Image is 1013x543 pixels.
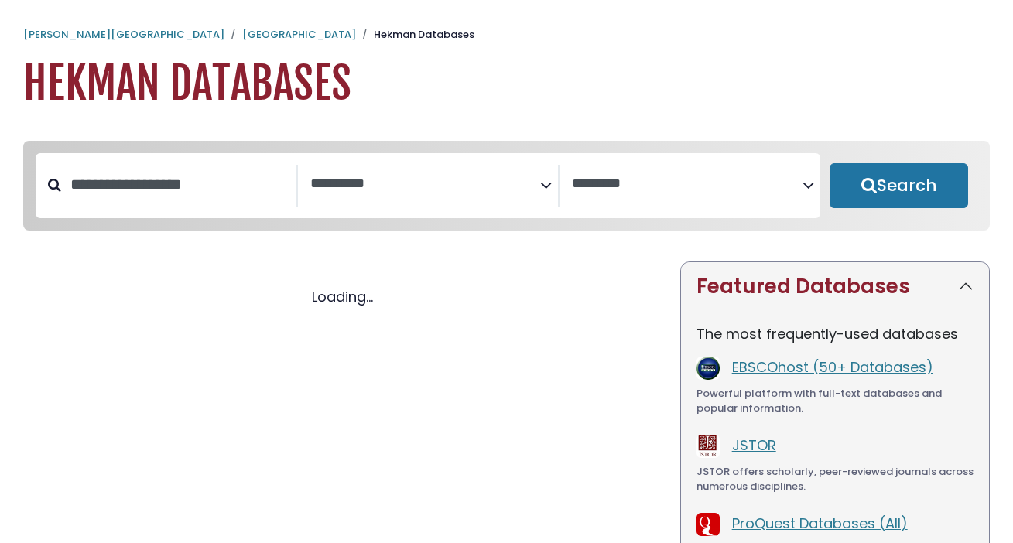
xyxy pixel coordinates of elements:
div: JSTOR offers scholarly, peer-reviewed journals across numerous disciplines. [696,464,974,494]
li: Hekman Databases [356,27,474,43]
button: Featured Databases [681,262,989,311]
div: Powerful platform with full-text databases and popular information. [696,386,974,416]
input: Search database by title or keyword [61,172,296,197]
nav: Search filters [23,141,990,231]
a: EBSCOhost (50+ Databases) [732,357,933,377]
button: Submit for Search Results [830,163,968,208]
textarea: Search [310,176,541,193]
h1: Hekman Databases [23,58,990,110]
a: ProQuest Databases (All) [732,514,908,533]
a: [PERSON_NAME][GEOGRAPHIC_DATA] [23,27,224,42]
textarea: Search [572,176,803,193]
p: The most frequently-used databases [696,323,974,344]
a: [GEOGRAPHIC_DATA] [242,27,356,42]
nav: breadcrumb [23,27,990,43]
div: Loading... [23,286,662,307]
a: JSTOR [732,435,776,455]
